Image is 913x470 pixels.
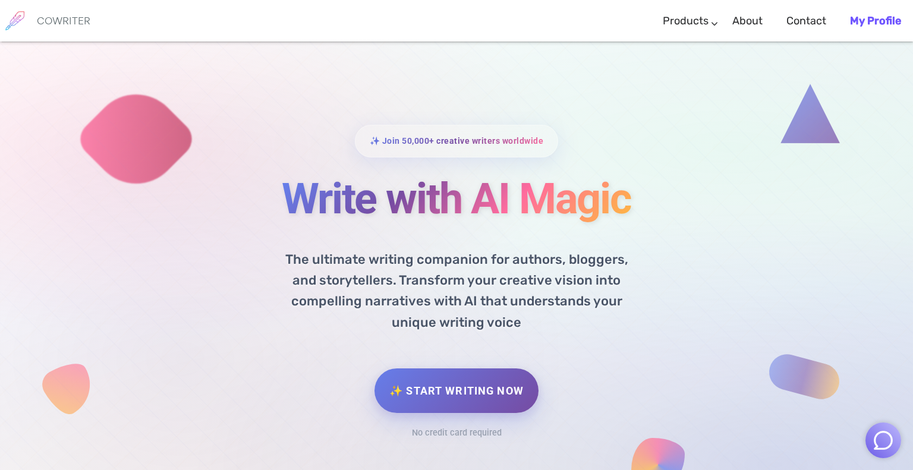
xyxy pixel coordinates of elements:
img: Close chat [872,429,895,452]
span: AI Magic [471,174,631,224]
div: No credit card required [412,425,502,442]
a: ✨ Start Writing Now [374,368,539,413]
h1: Write with [168,175,745,222]
span: ✨ Join 50,000+ creative writers worldwide [370,133,544,150]
p: The ultimate writing companion for authors, bloggers, and storytellers. Transform your creative v... [263,240,650,333]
